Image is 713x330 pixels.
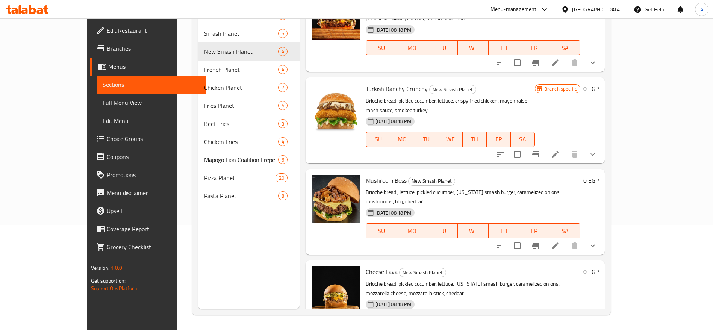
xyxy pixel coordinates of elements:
[466,134,484,145] span: TH
[417,134,435,145] span: TU
[90,130,206,148] a: Choice Groups
[461,226,485,236] span: WE
[509,147,525,162] span: Select to update
[312,175,360,223] img: Mushroom Boss
[198,187,300,205] div: Pasta Planet8
[366,266,398,277] span: Cheese Lava
[278,47,288,56] div: items
[527,237,545,255] button: Branch-specific-item
[551,241,560,250] a: Edit menu item
[279,192,287,200] span: 8
[492,226,516,236] span: TH
[400,268,446,277] span: New Smash Planet
[279,48,287,55] span: 4
[519,223,550,238] button: FR
[397,223,427,238] button: MO
[279,102,287,109] span: 6
[278,137,288,146] div: items
[583,266,599,277] h6: 0 EGP
[550,40,580,55] button: SA
[553,42,577,53] span: SA
[97,112,206,130] a: Edit Menu
[509,55,525,71] span: Select to update
[583,175,599,186] h6: 0 EGP
[366,188,580,206] p: Brioche bread , lettuce, pickled cucumber, [US_STATE] smash burger, caramelized onions, mushrooms...
[107,188,200,197] span: Menu disclaimer
[107,170,200,179] span: Promotions
[514,134,532,145] span: SA
[393,134,411,145] span: MO
[278,65,288,74] div: items
[107,206,200,215] span: Upsell
[278,119,288,128] div: items
[204,137,278,146] span: Chicken Fries
[461,42,485,53] span: WE
[408,177,455,186] div: New Smash Planet
[400,42,424,53] span: MO
[527,54,545,72] button: Branch-specific-item
[414,132,438,147] button: TU
[372,118,414,125] span: [DATE] 08:18 PM
[279,120,287,127] span: 3
[463,132,487,147] button: TH
[278,101,288,110] div: items
[276,173,288,182] div: items
[204,191,278,200] span: Pasta Planet
[487,132,511,147] button: FR
[198,133,300,151] div: Chicken Fries4
[278,191,288,200] div: items
[584,237,602,255] button: show more
[91,276,126,286] span: Get support on:
[430,85,476,94] span: New Smash Planet
[397,40,427,55] button: MO
[108,62,200,71] span: Menus
[107,242,200,251] span: Grocery Checklist
[551,150,560,159] a: Edit menu item
[588,241,597,250] svg: Show Choices
[198,151,300,169] div: Mapogo Lion Coalition Frepe6
[278,83,288,92] div: items
[584,54,602,72] button: show more
[103,80,200,89] span: Sections
[588,150,597,159] svg: Show Choices
[491,145,509,163] button: sort-choices
[279,84,287,91] span: 7
[204,29,278,38] span: Smash Planet
[278,155,288,164] div: items
[204,173,276,182] div: Pizza Planet
[97,94,206,112] a: Full Menu View
[489,223,519,238] button: TH
[522,226,546,236] span: FR
[90,238,206,256] a: Grocery Checklist
[90,39,206,58] a: Branches
[97,76,206,94] a: Sections
[107,44,200,53] span: Branches
[427,40,458,55] button: TU
[511,132,535,147] button: SA
[430,42,455,53] span: TU
[490,5,537,14] div: Menu-management
[369,134,387,145] span: SU
[107,152,200,161] span: Coupons
[204,65,278,74] span: French Planet
[509,238,525,254] span: Select to update
[390,132,414,147] button: MO
[204,83,278,92] span: Chicken Planet
[372,301,414,308] span: [DATE] 08:18 PM
[458,223,488,238] button: WE
[566,237,584,255] button: delete
[204,119,278,128] div: Beef Fries
[441,134,459,145] span: WE
[427,223,458,238] button: TU
[103,98,200,107] span: Full Menu View
[204,155,278,164] span: Mapogo Lion Coalition Frepe
[198,79,300,97] div: Chicken Planet7
[522,42,546,53] span: FR
[366,175,407,186] span: Mushroom Boss
[312,266,360,315] img: Cheese Lava
[204,101,278,110] span: Fries Planet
